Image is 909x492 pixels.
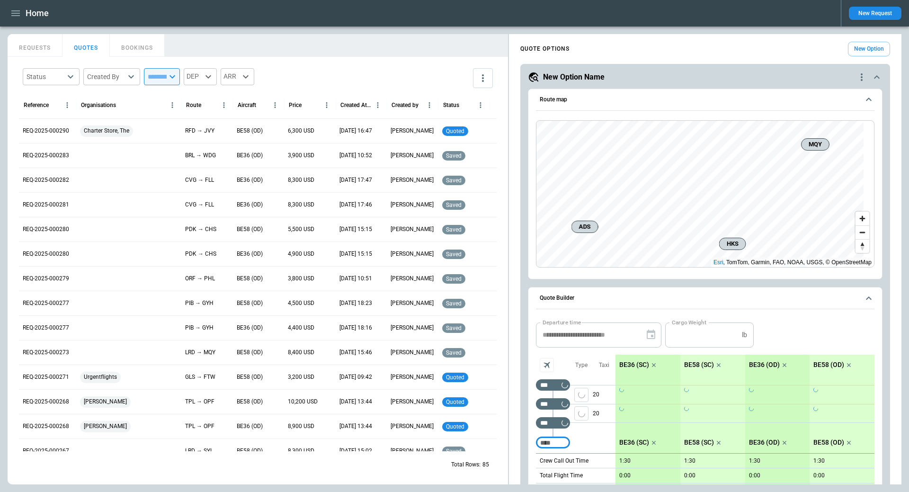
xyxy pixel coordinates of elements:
[540,358,554,372] span: Aircraft selection
[593,385,615,404] p: 20
[536,379,570,391] div: Too short
[185,447,212,455] p: LRD → SYI
[619,457,631,465] p: 1:30
[288,225,314,233] p: 5,500 USD
[339,349,372,357] p: 09/11/2025 15:46
[444,152,463,159] span: saved
[80,390,131,414] span: [PERSON_NAME]
[813,438,844,447] p: BE58 (OD)
[749,457,760,465] p: 1:30
[575,361,588,369] p: Type
[391,152,434,160] p: [PERSON_NAME]
[237,225,263,233] p: BE58 (OD)
[186,102,201,108] div: Route
[451,461,481,469] p: Total Rows:
[593,404,615,422] p: 20
[444,349,463,356] span: saved
[339,275,372,283] p: 09/16/2025 10:51
[749,361,780,369] p: BE36 (OD)
[288,201,314,209] p: 8,300 USD
[444,300,463,307] span: saved
[599,361,609,369] p: Taxi
[81,102,116,108] div: Organisations
[23,225,69,233] p: REQ-2025-000280
[23,447,69,455] p: REQ-2025-000267
[185,324,214,332] p: PIB → GYH
[543,72,605,82] h5: New Option Name
[619,361,649,369] p: BE36 (SC)
[574,406,588,420] span: Type of sector
[813,472,825,479] p: 0:00
[444,448,463,455] span: saved
[237,275,263,283] p: BE58 (OD)
[391,225,434,233] p: [PERSON_NAME]
[288,398,318,406] p: 10,200 USD
[237,398,263,406] p: BE58 (OD)
[619,472,631,479] p: 0:00
[185,225,216,233] p: PDK → CHS
[237,176,263,184] p: BE36 (OD)
[185,299,214,307] p: PIB → GYH
[749,472,760,479] p: 0:00
[391,398,434,406] p: [PERSON_NAME]
[444,177,463,184] span: saved
[288,250,314,258] p: 4,900 USD
[444,423,466,430] span: quoted
[80,414,131,438] span: [PERSON_NAME]
[23,176,69,184] p: REQ-2025-000282
[540,472,583,480] p: Total Flight Time
[474,98,487,112] button: Status column menu
[288,127,314,135] p: 6,300 USD
[237,250,263,258] p: BE36 (OD)
[444,374,466,381] span: quoted
[684,472,695,479] p: 0:00
[391,176,434,184] p: [PERSON_NAME]
[87,72,125,81] div: Created By
[339,152,372,160] p: 09/17/2025 10:52
[391,299,434,307] p: [PERSON_NAME]
[237,152,263,160] p: BE36 (OD)
[749,438,780,447] p: BE36 (OD)
[23,398,69,406] p: REQ-2025-000268
[574,388,588,402] span: Type of sector
[288,299,314,307] p: 4,500 USD
[391,422,434,430] p: [PERSON_NAME]
[185,398,214,406] p: TPL → OPF
[24,102,49,108] div: Reference
[80,119,133,143] span: Charter Store, The
[849,7,901,20] button: New Request
[536,437,570,448] div: Too short
[288,275,314,283] p: 3,800 USD
[288,324,314,332] p: 4,400 USD
[61,98,74,112] button: Reference column menu
[184,68,217,85] div: DEP
[288,422,314,430] p: 8,900 USD
[805,140,825,149] span: MQY
[237,324,263,332] p: BE36 (OD)
[574,406,588,420] button: left aligned
[713,258,872,267] div: , TomTom, Garmin, FAO, NOAA, USGS, © OpenStreetMap
[672,318,706,326] label: Cargo Weight
[339,299,372,307] p: 09/12/2025 18:23
[288,447,314,455] p: 8,300 USD
[288,349,314,357] p: 8,400 USD
[713,259,723,266] a: Esri
[23,250,69,258] p: REQ-2025-000280
[62,34,110,57] button: QUOTES
[391,127,434,135] p: [PERSON_NAME]
[185,275,215,283] p: ORF → PHL
[339,176,372,184] p: 09/16/2025 17:47
[391,324,434,332] p: [PERSON_NAME]
[217,98,231,112] button: Route column menu
[23,373,69,381] p: REQ-2025-000271
[166,98,179,112] button: Organisations column menu
[444,226,463,233] span: saved
[185,201,214,209] p: CVG → FLL
[185,349,215,357] p: LRD → MQY
[185,373,215,381] p: GLS → FTW
[339,422,372,430] p: 09/04/2025 13:44
[26,8,49,19] h1: Home
[536,417,570,429] div: Too short
[391,349,434,357] p: [PERSON_NAME]
[444,202,463,208] span: saved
